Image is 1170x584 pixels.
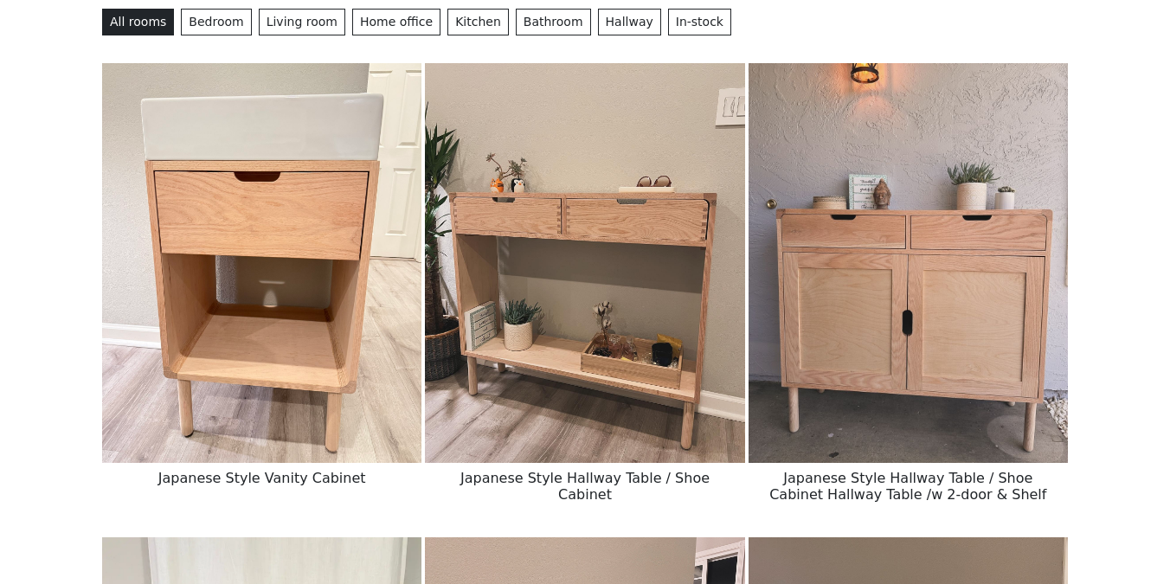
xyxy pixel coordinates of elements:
img: Japanese Style Hallway Table / Shoe Cabinet [425,63,744,463]
a: Japanese Style Hallway Table / Shoe Cabinet [425,253,744,270]
a: Japanese Style Hallway Table / Shoe Cabinet Hallway Table /w 2-door & Shelf [749,253,1068,270]
button: All rooms [102,9,174,35]
button: Bedroom [181,9,251,35]
button: Home office [352,9,440,35]
a: Japanese Style Vanity Cabinet [102,253,421,270]
h6: Japanese Style Hallway Table / Shoe Cabinet Hallway Table /w 2-door & Shelf [749,463,1068,510]
img: Japanese Style Vanity Cabinet [102,63,421,463]
h6: Japanese Style Hallway Table / Shoe Cabinet [425,463,744,510]
button: Living room [259,9,345,35]
button: Kitchen [447,9,509,35]
img: Japanese Style Hallway Table / Shoe Cabinet Hallway Table /w 2-door & Shelf [749,63,1068,463]
button: Hallway [598,9,661,35]
button: Bathroom [516,9,591,35]
a: In-stock [668,9,731,35]
h6: Japanese Style Vanity Cabinet [102,463,421,493]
